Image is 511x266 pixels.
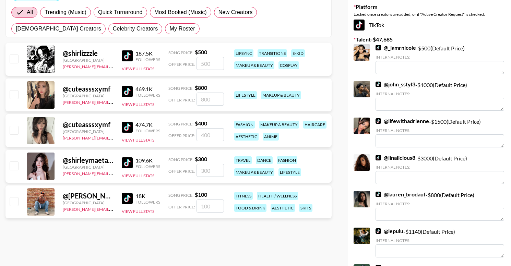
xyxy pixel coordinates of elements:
span: Song Price: [168,50,193,55]
span: Quick Turnaround [98,8,143,16]
strong: $ 500 [195,49,207,55]
img: TikTok [376,155,381,160]
img: TikTok [122,50,133,61]
div: - $ 1140 (Default Price) [376,228,504,257]
strong: $ 800 [195,84,207,91]
span: Trending (Music) [45,8,86,16]
div: anime [263,133,279,141]
img: TikTok [376,45,381,50]
div: makeup & beauty [261,91,301,99]
div: travel [234,156,252,164]
div: lifestyle [278,168,301,176]
div: health / wellness [257,192,298,200]
div: Internal Notes: [376,91,504,96]
img: TikTok [354,20,365,31]
div: Internal Notes: [376,238,504,243]
div: 474.7K [135,121,160,128]
div: [GEOGRAPHIC_DATA] [63,165,114,170]
div: - $ 800 (Default Price) [376,191,504,221]
div: Followers [135,199,160,205]
a: @lifewithadrienne [376,118,429,124]
div: lifestyle [234,91,257,99]
div: [GEOGRAPHIC_DATA] [63,58,114,63]
span: New Creators [218,8,253,16]
strong: $ 300 [195,156,207,162]
span: Song Price: [168,121,193,126]
label: Platform [354,3,506,10]
span: Offer Price: [168,204,195,209]
button: View Full Stats [122,209,154,214]
div: - $ 500 (Default Price) [376,44,504,74]
span: My Roster [169,25,195,33]
div: aesthetic [271,204,295,212]
strong: $ 100 [195,191,207,198]
span: Most Booked (Music) [154,8,207,16]
input: 300 [197,164,224,177]
button: View Full Stats [122,173,154,178]
div: lipsync [234,49,253,57]
div: cosplay [278,61,299,69]
div: haircare [303,121,326,129]
div: - $ 1500 (Default Price) [376,118,504,147]
img: TikTok [122,86,133,97]
div: fitness [234,192,253,200]
img: TikTok [376,82,381,87]
div: Internal Notes: [376,165,504,170]
a: @_iamrnicole [376,44,416,51]
span: Offer Price: [168,133,195,138]
div: Internal Notes: [376,201,504,206]
div: @ shirlizzzle [63,49,114,58]
div: 18K [135,193,160,199]
input: 400 [197,128,224,141]
div: makeup & beauty [234,168,274,176]
div: Followers [135,128,160,133]
button: View Full Stats [122,102,154,107]
div: Internal Notes: [376,128,504,133]
a: [PERSON_NAME][EMAIL_ADDRESS][PERSON_NAME][DOMAIN_NAME] [63,205,197,212]
span: Song Price: [168,157,193,162]
div: 469.1K [135,86,160,93]
span: Song Price: [168,86,193,91]
img: TikTok [122,122,133,133]
a: @john_sstyl3 [376,81,415,88]
span: Offer Price: [168,169,195,174]
div: e-kid [291,49,305,57]
a: @lauren_brodauf [376,191,426,198]
a: [PERSON_NAME][EMAIL_ADDRESS][DOMAIN_NAME] [63,63,164,69]
div: skits [299,204,312,212]
div: @ shirleymaetan_ [63,156,114,165]
div: makeup & beauty [259,121,299,129]
a: @linalicious8 [376,154,415,161]
a: [PERSON_NAME][EMAIL_ADDRESS][DOMAIN_NAME] [63,170,164,176]
input: 500 [197,57,224,70]
span: Offer Price: [168,97,195,102]
div: [GEOGRAPHIC_DATA] [63,129,114,134]
label: Talent - $ 47,685 [354,36,506,43]
strong: $ 400 [195,120,207,126]
div: aesthetic [234,133,259,141]
div: Followers [135,57,160,62]
input: 800 [197,93,224,106]
div: - $ 3000 (Default Price) [376,154,504,184]
div: 187.5K [135,50,160,57]
span: [DEMOGRAPHIC_DATA] Creators [16,25,101,33]
div: TikTok [354,20,506,31]
button: View Full Stats [122,137,154,143]
div: Locked once creators are added, or if "Active Creator Request" is checked. [354,12,506,17]
div: - $ 1000 (Default Price) [376,81,504,111]
span: Celebrity Creators [113,25,158,33]
div: fashion [234,121,255,129]
div: @ cuteasssxymf [63,85,114,93]
span: Song Price: [168,193,193,198]
div: @ cuteasssxymf [63,120,114,129]
img: TikTok [376,228,381,234]
img: TikTok [376,118,381,124]
a: @lepulu [376,228,403,234]
button: View Full Stats [122,66,154,71]
a: [PERSON_NAME][EMAIL_ADDRESS][PERSON_NAME][DOMAIN_NAME] [63,98,197,105]
div: dance [256,156,273,164]
div: fashion [277,156,297,164]
div: [GEOGRAPHIC_DATA] [63,200,114,205]
img: TikTok [122,157,133,168]
div: Followers [135,93,160,98]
